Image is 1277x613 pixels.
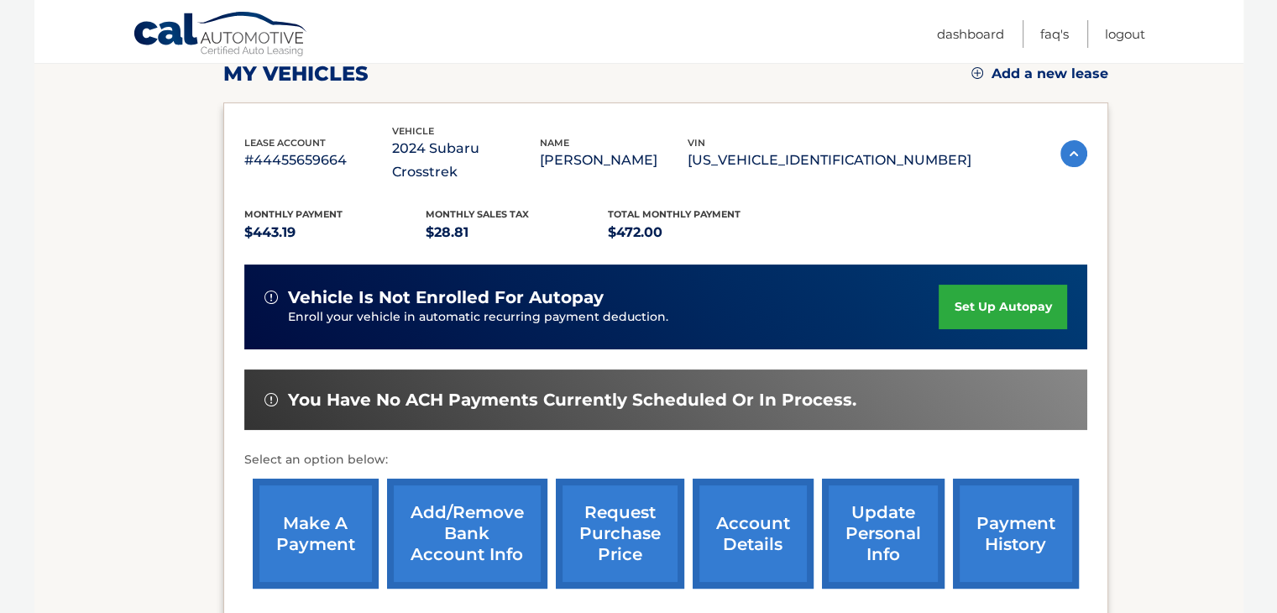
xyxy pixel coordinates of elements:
img: add.svg [971,67,983,79]
span: vin [688,137,705,149]
span: name [540,137,569,149]
a: Add a new lease [971,65,1108,82]
a: request purchase price [556,479,684,589]
span: vehicle is not enrolled for autopay [288,287,604,308]
p: $28.81 [426,221,608,244]
a: set up autopay [939,285,1066,329]
p: [US_VEHICLE_IDENTIFICATION_NUMBER] [688,149,971,172]
p: Enroll your vehicle in automatic recurring payment deduction. [288,308,939,327]
a: Cal Automotive [133,11,309,60]
a: payment history [953,479,1079,589]
p: #44455659664 [244,149,392,172]
a: account details [693,479,814,589]
span: lease account [244,137,326,149]
a: make a payment [253,479,379,589]
img: accordion-active.svg [1060,140,1087,167]
img: alert-white.svg [264,291,278,304]
a: Add/Remove bank account info [387,479,547,589]
a: Dashboard [937,20,1004,48]
span: Monthly Payment [244,208,343,220]
img: alert-white.svg [264,393,278,406]
p: 2024 Subaru Crosstrek [392,137,540,184]
p: Select an option below: [244,450,1087,470]
span: Monthly sales Tax [426,208,529,220]
p: $472.00 [608,221,790,244]
p: $443.19 [244,221,427,244]
a: Logout [1105,20,1145,48]
span: vehicle [392,125,434,137]
a: FAQ's [1040,20,1069,48]
p: [PERSON_NAME] [540,149,688,172]
span: Total Monthly Payment [608,208,741,220]
a: update personal info [822,479,945,589]
span: You have no ACH payments currently scheduled or in process. [288,390,856,411]
h2: my vehicles [223,61,369,86]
